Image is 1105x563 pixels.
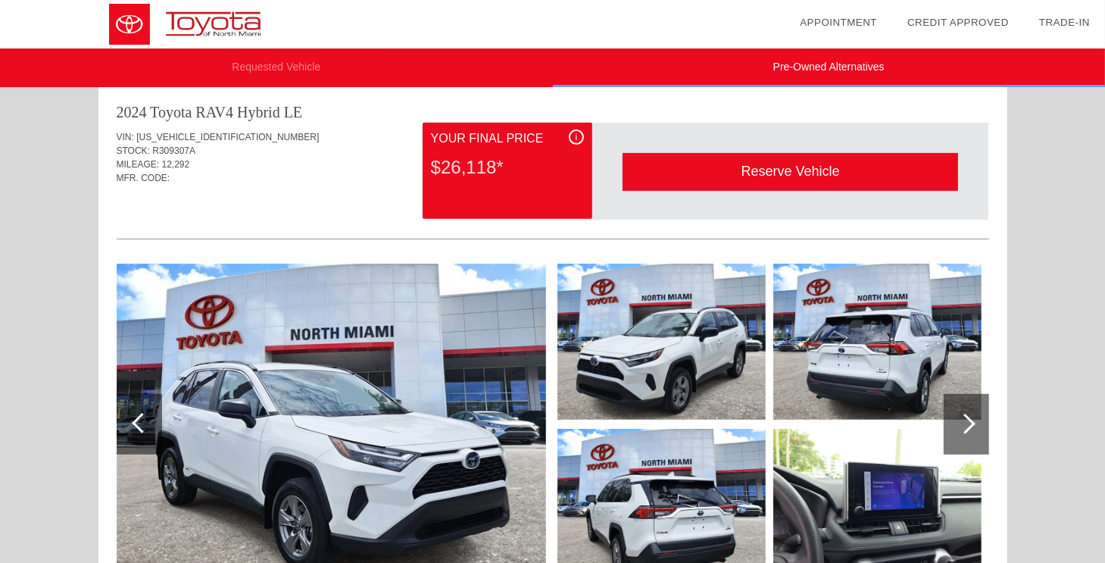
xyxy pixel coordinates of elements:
a: Trade-In [1039,17,1090,28]
span: VIN: [117,132,134,142]
div: Quoted on [DATE] 8:22:28 AM [117,194,989,218]
span: [US_VEHICLE_IDENTIFICATION_NUMBER] [136,132,319,142]
div: i [569,130,584,145]
span: R309307A [152,145,195,156]
span: STOCK: [117,145,150,156]
div: 2024 Toyota RAV4 Hybrid [117,102,280,123]
a: Credit Approved [907,17,1009,28]
a: Appointment [800,17,877,28]
div: $26,118* [431,148,584,187]
div: LE [284,102,302,123]
span: MILEAGE: [117,159,160,170]
span: MFR. CODE: [117,173,170,183]
div: Reserve Vehicle [623,153,958,190]
span: 12,292 [162,159,190,170]
div: Your Final Price [431,130,584,148]
img: 46d05b22bb04e5a35e1385338d309cffx.jpg [557,264,766,420]
img: fb1007643c6be0ec8a113baeea444399x.jpg [773,264,982,420]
